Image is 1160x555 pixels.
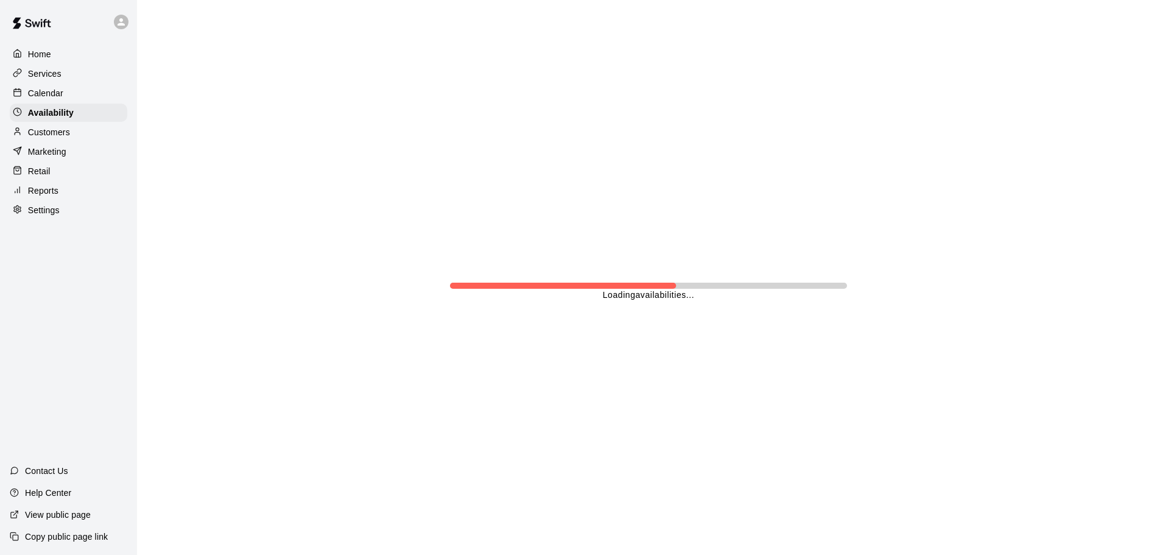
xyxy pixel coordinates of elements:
[28,68,62,80] p: Services
[10,45,127,63] a: Home
[28,87,63,99] p: Calendar
[25,465,68,477] p: Contact Us
[10,65,127,83] a: Services
[28,204,60,216] p: Settings
[28,185,58,197] p: Reports
[25,531,108,543] p: Copy public page link
[28,48,51,60] p: Home
[10,123,127,141] a: Customers
[25,487,71,499] p: Help Center
[28,107,74,119] p: Availability
[10,143,127,161] a: Marketing
[10,104,127,122] a: Availability
[28,165,51,177] p: Retail
[10,201,127,219] a: Settings
[603,289,694,302] p: Loading availabilities ...
[28,126,70,138] p: Customers
[10,182,127,200] a: Reports
[10,162,127,180] a: Retail
[25,509,91,521] p: View public page
[28,146,66,158] p: Marketing
[10,84,127,102] a: Calendar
